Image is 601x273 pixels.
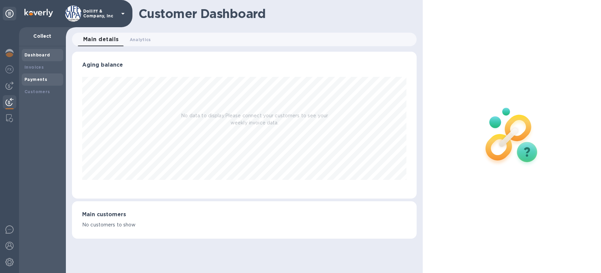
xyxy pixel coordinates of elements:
b: Payments [24,77,47,82]
p: Dolliff & Company, Inc [83,9,117,18]
span: Main details [83,35,119,44]
b: Invoices [24,65,44,70]
h3: Main customers [82,211,406,218]
p: No customers to show [82,221,406,228]
h1: Customer Dashboard [139,6,412,21]
p: Collect [24,33,60,39]
b: Dashboard [24,52,50,57]
b: Customers [24,89,50,94]
div: Unpin categories [3,7,16,20]
img: Logo [24,9,53,17]
span: Analytics [130,36,151,43]
h3: Aging balance [82,62,406,68]
img: Foreign exchange [5,65,14,73]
